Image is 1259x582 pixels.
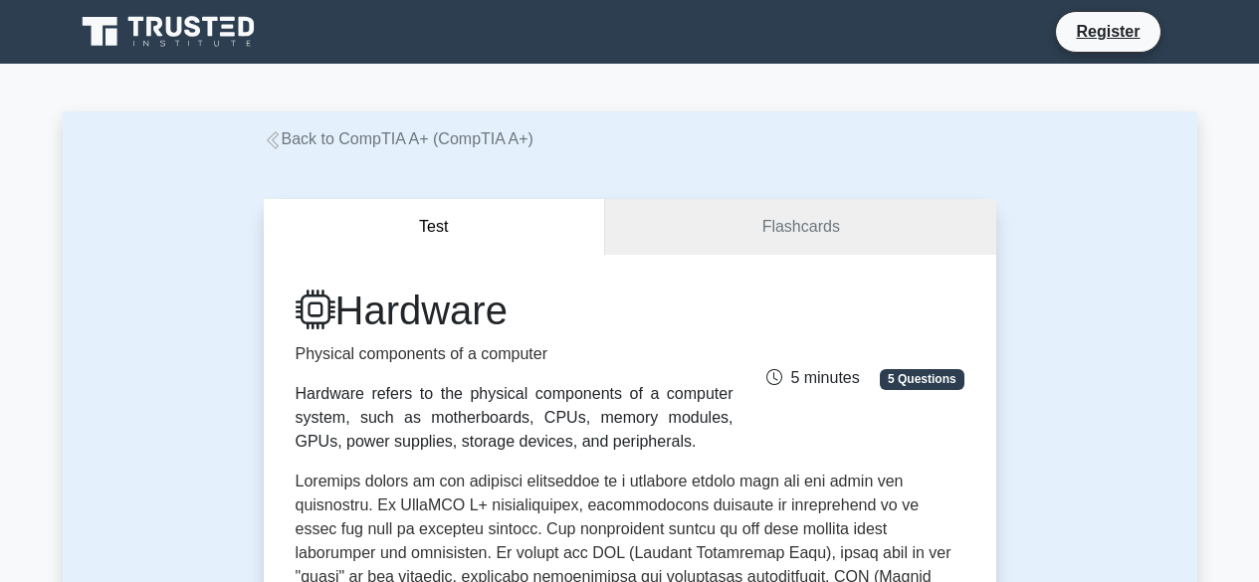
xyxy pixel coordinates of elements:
[296,382,734,454] div: Hardware refers to the physical components of a computer system, such as motherboards, CPUs, memo...
[296,287,734,334] h1: Hardware
[296,342,734,366] p: Physical components of a computer
[1064,19,1152,44] a: Register
[766,369,859,386] span: 5 minutes
[880,369,963,389] span: 5 Questions
[264,199,606,256] button: Test
[605,199,995,256] a: Flashcards
[264,130,533,147] a: Back to CompTIA A+ (CompTIA A+)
